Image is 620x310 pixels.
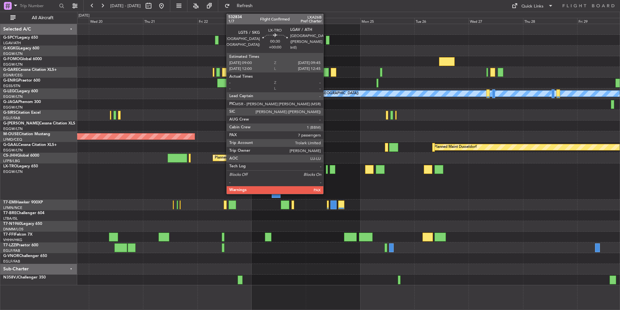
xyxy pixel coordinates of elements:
[3,73,23,78] a: EGNR/CEG
[3,68,18,72] span: G-GARE
[3,276,46,279] a: N358VJChallenger 350
[3,216,18,221] a: LTBA/ISL
[3,243,38,247] a: T7-LZZIPraetor 600
[3,143,18,147] span: G-GAAL
[3,137,22,142] a: LFMD/CEQ
[110,3,141,9] span: [DATE] - [DATE]
[221,1,260,11] button: Refresh
[231,4,258,8] span: Refresh
[3,51,23,56] a: EGGW/LTN
[3,94,23,99] a: EGGW/LTN
[3,200,43,204] a: T7-EMIHawker 900XP
[3,122,75,125] a: G-[PERSON_NAME]Cessna Citation XLS
[3,116,20,121] a: EGLF/FAB
[3,222,21,226] span: T7-N1960
[3,122,39,125] span: G-[PERSON_NAME]
[3,126,23,131] a: EGGW/LTN
[20,1,57,11] input: Trip Number
[3,154,17,158] span: CS-JHH
[3,62,23,67] a: EGGW/LTN
[3,132,50,136] a: M-OUSECitation Mustang
[3,200,16,204] span: T7-EMI
[3,259,20,264] a: EGLF/FAB
[3,100,41,104] a: G-JAGAPhenom 300
[3,84,20,88] a: EGSS/STN
[3,57,42,61] a: G-FOMOGlobal 6000
[3,211,44,215] a: T7-BREChallenger 604
[3,276,18,279] span: N358VJ
[3,36,38,40] a: G-SPCYLegacy 650
[3,89,38,93] a: G-LEGCLegacy 600
[3,79,40,83] a: G-ENRGPraetor 600
[3,233,15,237] span: T7-FFI
[360,18,414,24] div: Mon 25
[3,254,47,258] a: G-VNORChallenger 650
[143,18,197,24] div: Thu 21
[469,18,523,24] div: Wed 27
[7,13,70,23] button: All Aircraft
[78,13,89,19] div: [DATE]
[414,18,469,24] div: Tue 26
[3,148,23,153] a: EGGW/LTN
[3,68,57,72] a: G-GARECessna Citation XLS+
[253,89,359,98] div: A/C Unavailable [GEOGRAPHIC_DATA] ([GEOGRAPHIC_DATA])
[3,233,32,237] a: T7-FFIFalcon 7X
[3,238,22,242] a: VHHH/HKG
[3,111,16,115] span: G-SIRS
[508,1,556,11] button: Quick Links
[3,248,20,253] a: EGLF/FAB
[3,222,42,226] a: T7-N1960Legacy 650
[434,142,477,152] div: Planned Maint Dusseldorf
[3,46,39,50] a: G-KGKGLegacy 600
[3,159,20,163] a: LFPB/LBG
[3,227,23,232] a: DNMM/LOS
[89,18,143,24] div: Wed 20
[3,132,19,136] span: M-OUSE
[3,205,22,210] a: LFMN/NCE
[3,57,20,61] span: G-FOMO
[3,211,17,215] span: T7-BRE
[215,153,317,163] div: Planned Maint [GEOGRAPHIC_DATA] ([GEOGRAPHIC_DATA])
[3,36,17,40] span: G-SPCY
[3,254,19,258] span: G-VNOR
[3,243,17,247] span: T7-LZZI
[3,164,38,168] a: LX-TROLegacy 650
[3,111,41,115] a: G-SIRSCitation Excel
[3,46,18,50] span: G-KGKG
[3,105,23,110] a: EGGW/LTN
[3,154,39,158] a: CS-JHHGlobal 6000
[3,143,57,147] a: G-GAALCessna Citation XLS+
[3,79,18,83] span: G-ENRG
[523,18,577,24] div: Thu 28
[3,164,17,168] span: LX-TRO
[306,18,360,24] div: Sun 24
[3,169,23,174] a: EGGW/LTN
[197,18,252,24] div: Fri 22
[252,18,306,24] div: Sat 23
[3,100,18,104] span: G-JAGA
[521,3,543,10] div: Quick Links
[3,89,17,93] span: G-LEGC
[17,16,68,20] span: All Aircraft
[3,41,21,45] a: LGAV/ATH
